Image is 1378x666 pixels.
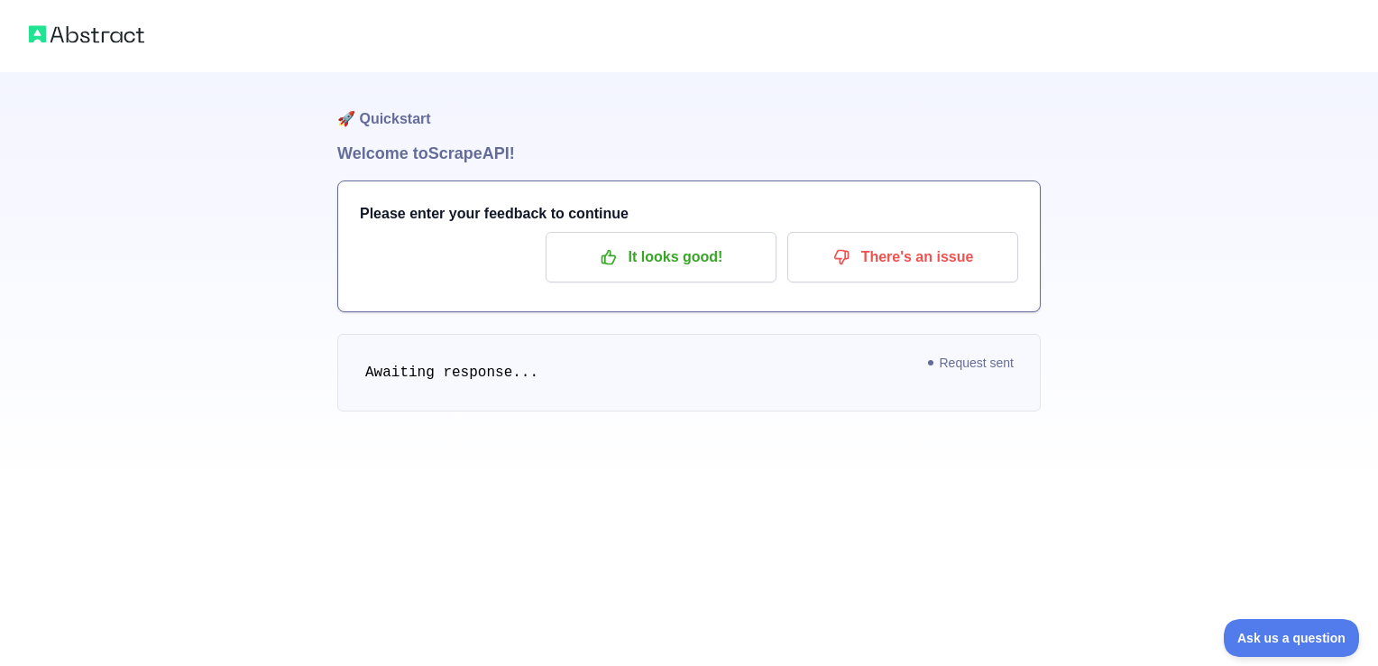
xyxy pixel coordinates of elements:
p: It looks good! [559,242,763,273]
button: There's an issue [787,232,1018,282]
h1: 🚀 Quickstart [337,72,1041,141]
h1: Welcome to Scrape API! [337,141,1041,166]
button: It looks good! [546,232,776,282]
h3: Please enter your feedback to continue [360,203,1018,225]
iframe: Toggle Customer Support [1224,619,1360,657]
span: Request sent [920,352,1024,374]
span: Awaiting response... [365,365,538,381]
img: Abstract logo [29,22,144,47]
p: There's an issue [801,242,1005,273]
